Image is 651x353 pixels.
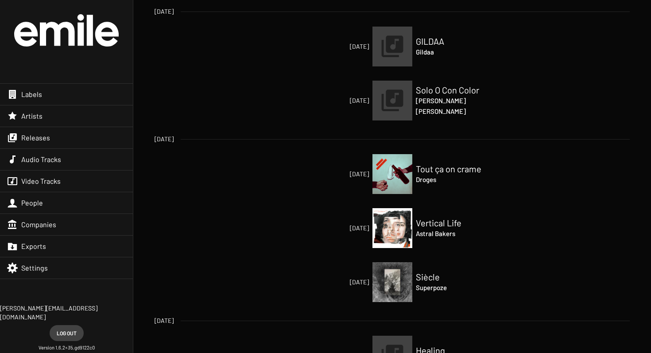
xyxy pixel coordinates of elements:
a: [DATE]Vertical LifeAstral Bakers [372,208,412,248]
img: 20250519_ab_vl_cover.jpg [372,208,412,248]
span: Log out [57,325,77,341]
button: Log out [50,325,84,341]
h2: Siècle [416,272,504,282]
h4: [PERSON_NAME] [416,95,504,106]
h4: Gildaa [416,47,504,57]
span: Artists [21,112,43,120]
span: [DATE] [155,7,174,16]
a: [DATE]GILDAAGildaa [372,27,412,66]
h4: Droges [416,174,504,185]
span: [DATE] [284,278,369,287]
span: Exports [21,242,46,251]
span: [DATE] [155,135,174,144]
img: release.png [372,27,412,66]
span: [DATE] [284,96,369,105]
span: [DATE] [284,170,369,178]
a: [DATE]Solo O Con Color[PERSON_NAME][PERSON_NAME] [372,81,412,120]
span: Releases [21,133,50,142]
span: Audio Tracks [21,155,61,164]
span: Labels [21,90,42,99]
span: Video Tracks [21,177,61,186]
h2: Solo O Con Color [416,85,504,95]
a: [DATE]SiècleSuperpoze [372,262,412,302]
h4: Superpoze [416,282,504,293]
img: tout-ca-on-crame.png [372,154,412,194]
span: [DATE] [284,224,369,233]
span: Companies [21,220,56,229]
img: release.png [372,81,412,120]
h2: Vertical Life [416,217,504,228]
span: Settings [21,264,48,272]
img: grand-official-logo.svg [14,14,119,47]
span: [DATE] [155,316,174,325]
h2: Tout ça on crame [416,163,504,174]
img: sps-coverdigi-v01-5.jpg [372,262,412,302]
a: [DATE]Tout ça on crameDroges [372,154,412,194]
span: [DATE] [284,42,369,51]
h4: [PERSON_NAME] [416,106,504,116]
small: Version 1.6.2+35.gd9122c0 [39,345,95,351]
h2: GILDAA [416,36,504,47]
h4: Astral Bakers [416,228,504,239]
span: People [21,198,43,207]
